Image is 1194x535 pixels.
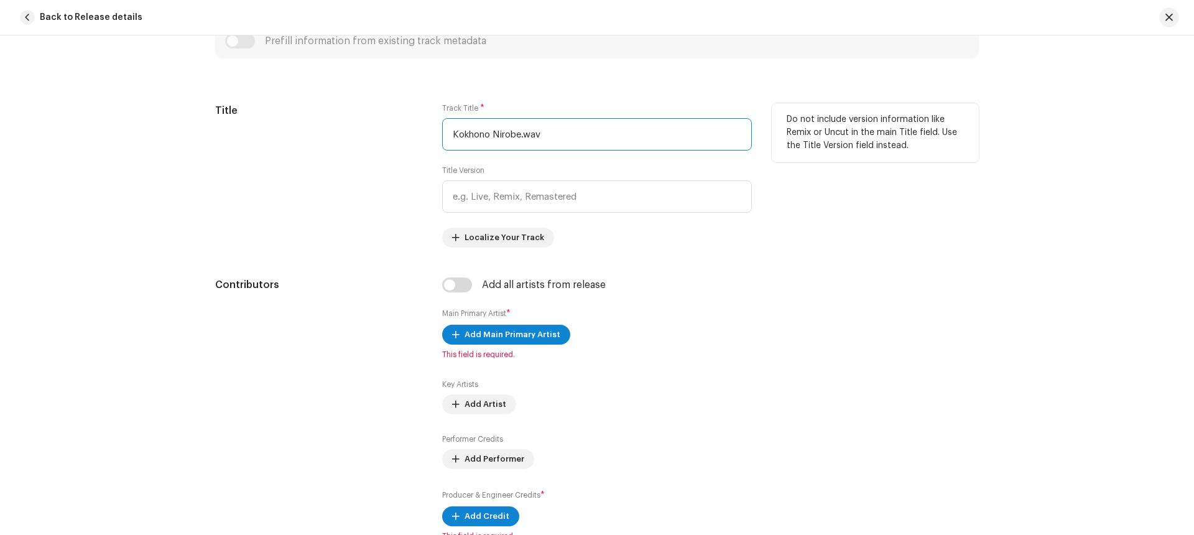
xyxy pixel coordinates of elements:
button: Add Artist [442,394,516,414]
button: Add Main Primary Artist [442,325,570,345]
h5: Contributors [215,277,422,292]
p: Do not include version information like Remix or Uncut in the main Title field. Use the Title Ver... [787,113,964,152]
input: e.g. Live, Remix, Remastered [442,180,752,213]
span: This field is required. [442,350,752,360]
button: Localize Your Track [442,228,554,248]
button: Add Performer [442,449,534,469]
input: Enter the name of the track [442,118,752,151]
label: Title Version [442,165,484,175]
span: Add Performer [465,447,524,472]
div: Add all artists from release [482,280,606,290]
label: Performer Credits [442,434,503,444]
label: Track Title [442,103,484,113]
span: Add Artist [465,392,506,417]
span: Localize Your Track [465,225,544,250]
h5: Title [215,103,422,118]
small: Main Primary Artist [442,310,506,317]
small: Producer & Engineer Credits [442,491,540,499]
button: Add Credit [442,506,519,526]
label: Key Artists [442,379,478,389]
span: Add Main Primary Artist [465,322,560,347]
span: Add Credit [465,504,509,529]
